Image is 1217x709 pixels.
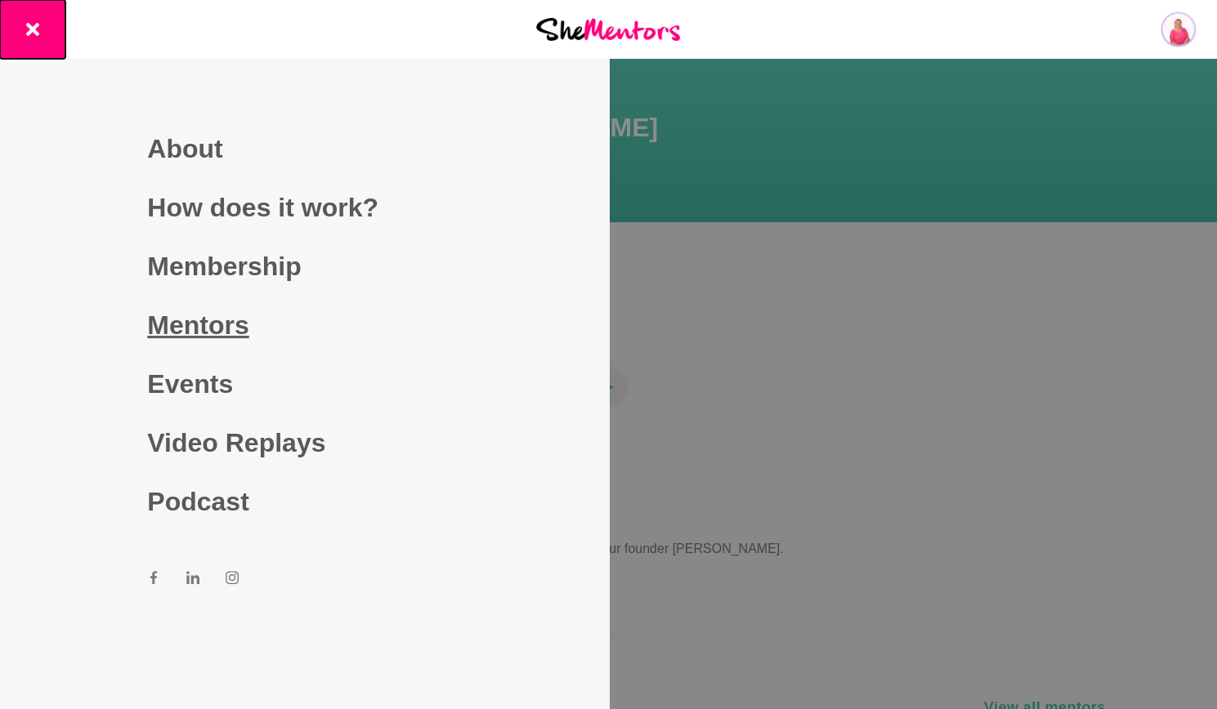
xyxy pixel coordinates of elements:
a: Podcast [147,472,461,531]
a: Membership [147,237,461,296]
img: Sandy Hanrahan [1158,10,1197,49]
a: About [147,119,461,178]
a: Video Replays [147,413,461,472]
a: Facebook [147,570,160,590]
a: How does it work? [147,178,461,237]
a: LinkedIn [186,570,199,590]
a: Mentors [147,296,461,354]
img: She Mentors Logo [536,18,680,40]
a: Instagram [226,570,239,590]
a: Events [147,354,461,413]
